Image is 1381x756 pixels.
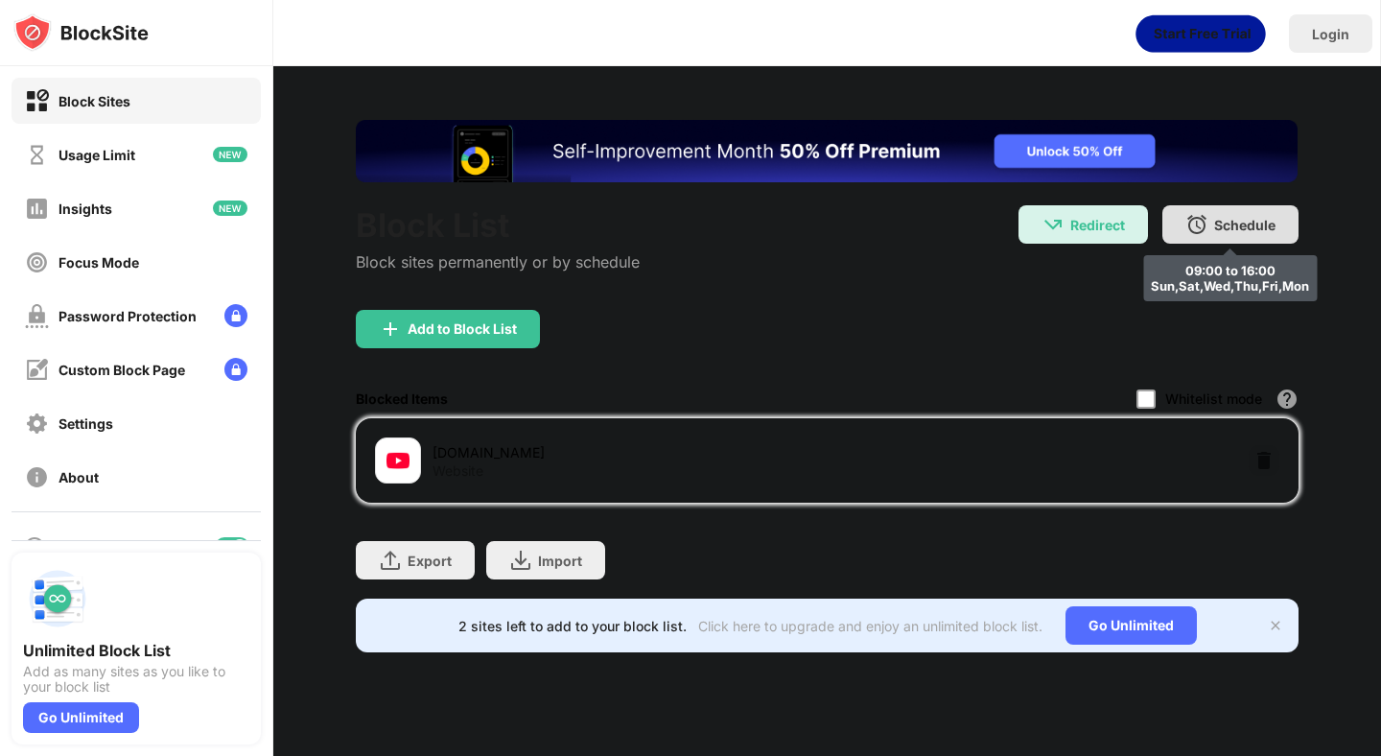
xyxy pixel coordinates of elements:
div: Add to Block List [408,321,517,337]
img: push-block-list.svg [23,564,92,633]
div: [DOMAIN_NAME] [433,442,827,462]
div: Password Protection [59,308,197,324]
img: block-on.svg [25,89,49,113]
img: insights-off.svg [25,197,49,221]
img: customize-block-page-off.svg [25,358,49,382]
img: lock-menu.svg [224,304,247,327]
div: Blocked Items [356,390,448,407]
div: Whitelist mode [1165,390,1262,407]
div: Block Sites [59,93,130,109]
img: settings-off.svg [25,412,49,436]
div: Click here to upgrade and enjoy an unlimited block list. [698,618,1042,634]
div: Sun,Sat,Wed,Thu,Fri,Mon [1151,278,1309,294]
img: logo-blocksite.svg [13,13,149,52]
img: lock-menu.svg [224,358,247,381]
div: Unlimited Block List [23,641,249,660]
img: about-off.svg [25,465,49,489]
img: time-usage-off.svg [25,143,49,167]
div: Website [433,462,483,480]
div: About [59,469,99,485]
div: Redirect [1070,217,1125,233]
div: animation [1135,14,1266,53]
div: Add as many sites as you like to your block list [23,664,249,695]
div: Import [538,553,582,569]
div: Focus Mode [59,254,139,271]
img: password-protection-off.svg [25,304,49,328]
div: Go Unlimited [1065,606,1197,645]
div: 2 sites left to add to your block list. [458,618,687,634]
div: Schedule [1214,217,1276,233]
div: Blocking [58,539,111,555]
div: 09:00 to 16:00 [1151,263,1309,278]
div: Export [408,553,452,569]
img: favicons [386,449,410,472]
div: Login [1312,26,1349,42]
div: Custom Block Page [59,362,185,378]
img: new-icon.svg [213,147,247,162]
img: x-button.svg [1268,618,1283,633]
img: focus-off.svg [25,250,49,274]
img: new-icon.svg [213,201,247,216]
div: Block sites permanently or by schedule [356,252,640,272]
div: Go Unlimited [23,702,139,733]
div: Usage Limit [59,147,135,163]
img: blocking-icon.svg [23,535,46,558]
div: Insights [59,201,112,217]
iframe: Banner [356,120,1298,182]
div: Block List [356,205,640,245]
div: Settings [59,415,113,432]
